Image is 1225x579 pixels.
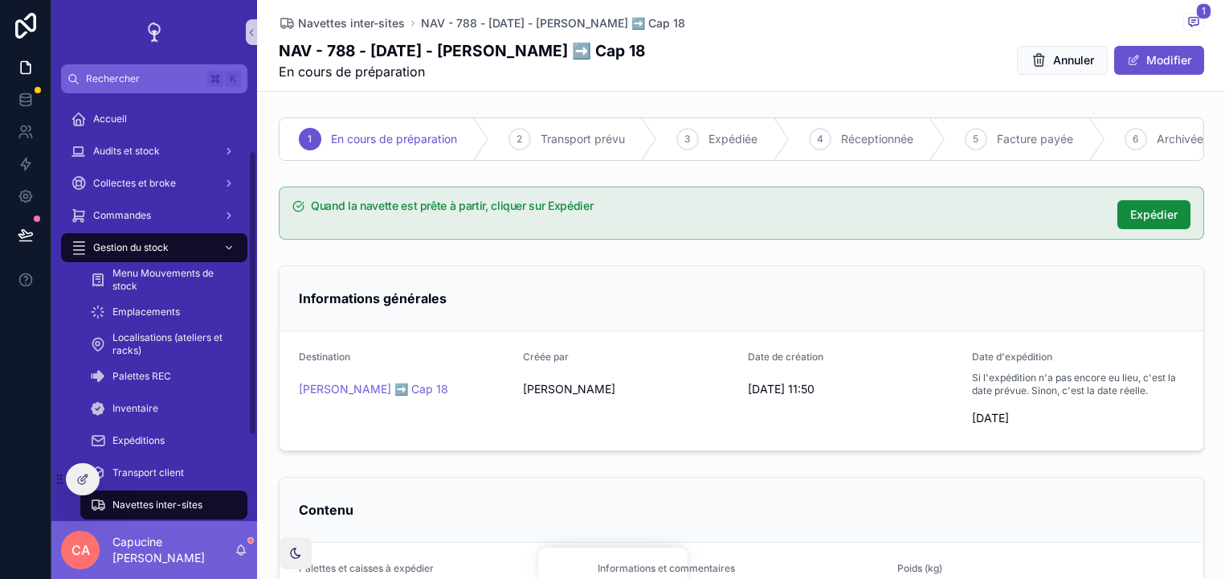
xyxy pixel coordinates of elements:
span: 5 [973,133,978,146]
span: Date de création [748,351,823,363]
span: Rechercher [86,72,201,85]
button: RechercherK [61,64,247,93]
span: Commandes [93,209,151,222]
span: 2 [517,133,522,146]
h2: Informations générales [299,285,447,311]
span: Audits et stock [93,145,160,158]
span: Menu Mouvements de stock [112,267,231,293]
span: 6 [1133,133,1138,146]
span: K [227,72,239,85]
span: Collectes et broke [93,177,176,190]
span: Accueil [93,113,127,125]
a: Inventaire [80,394,247,423]
span: En cours de préparation [331,131,457,147]
span: [DATE] 11:50 [748,381,960,397]
a: Menu Mouvements de stock [80,265,247,294]
span: 1 [308,133,312,146]
button: Expédier [1117,200,1190,229]
span: Créée par [523,351,569,363]
span: Expéditions [112,434,165,447]
a: Localisations (ateliers et racks) [80,330,247,359]
a: Accueil [61,105,247,133]
span: Facture payée [997,131,1073,147]
button: Modifier [1114,46,1204,75]
span: Navettes inter-sites [298,15,405,31]
span: Localisations (ateliers et racks) [112,331,231,357]
a: Transport client [80,458,247,487]
span: Expédiée [708,131,757,147]
span: Date d'expédition [972,351,1052,363]
h2: Contenu [299,497,353,523]
p: Capucine [PERSON_NAME] [112,534,235,566]
button: 1 [1183,13,1204,33]
a: Audits et stock [61,137,247,166]
a: NAV - 788 - [DATE] - [PERSON_NAME] ➡️ Cap 18 [421,15,685,31]
span: 4 [817,133,823,146]
span: Transport client [112,466,184,479]
span: Inventaire [112,402,158,415]
a: Gestion du stock [61,233,247,262]
span: Palettes REC [112,370,171,383]
a: Emplacements [80,298,247,326]
span: [PERSON_NAME] [523,381,615,397]
span: Poids (kg) [897,562,942,574]
a: Navettes inter-sites [279,15,405,31]
a: Commandes [61,201,247,230]
span: En cours de préparation [279,62,645,81]
img: App logo [141,19,167,45]
span: Emplacements [112,306,180,318]
span: [DATE] [972,410,1184,426]
span: Navettes inter-sites [112,499,202,511]
span: Si l'expédition n'a pas encore eu lieu, c'est la date prévue. Sinon, c'est la date réelle. [972,372,1184,397]
a: Collectes et broke [61,169,247,198]
span: CA [71,540,90,560]
span: Réceptionnée [841,131,913,147]
a: Navettes inter-sites [80,491,247,519]
span: 1 [1196,3,1211,19]
span: Palettes et caisses à expédier [299,562,434,574]
span: Transport prévu [541,131,625,147]
span: Destination [299,351,350,363]
a: [PERSON_NAME] ➡️ Cap 18 [299,381,448,397]
div: scrollable content [51,93,257,521]
h1: NAV - 788 - [DATE] - [PERSON_NAME] ➡️ Cap 18 [279,39,645,62]
span: Archivée [1157,131,1203,147]
span: Gestion du stock [93,241,169,254]
span: 3 [684,133,690,146]
a: Palettes REC [80,362,247,391]
button: Annuler [1017,46,1108,75]
h5: Quand la navette est prête à partir, cliquer sur Expédier [311,200,1104,211]
span: Expédier [1130,207,1178,223]
span: Annuler [1053,52,1094,68]
a: Expéditions [80,426,247,455]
